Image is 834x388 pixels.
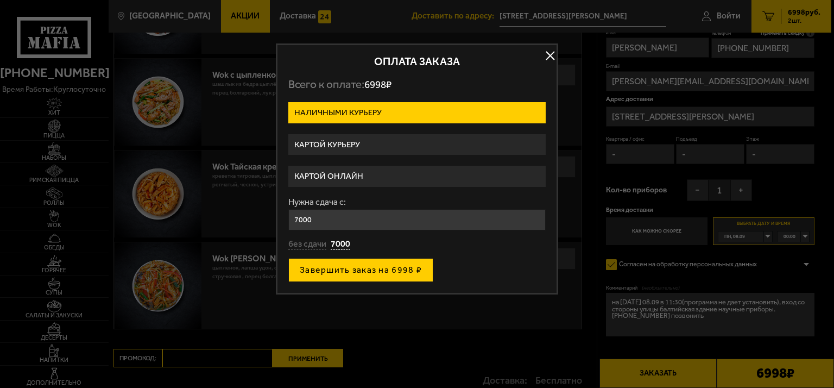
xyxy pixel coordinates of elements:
button: 7000 [331,239,350,251]
button: без сдачи [288,239,326,251]
p: Всего к оплате: [288,78,546,91]
label: Наличными курьеру [288,102,546,123]
label: Картой онлайн [288,166,546,187]
label: Нужна сдача с: [288,198,546,206]
label: Картой курьеру [288,134,546,155]
span: 6998 ₽ [364,78,391,91]
button: Завершить заказ на 6998 ₽ [288,258,433,282]
h2: Оплата заказа [288,56,546,67]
